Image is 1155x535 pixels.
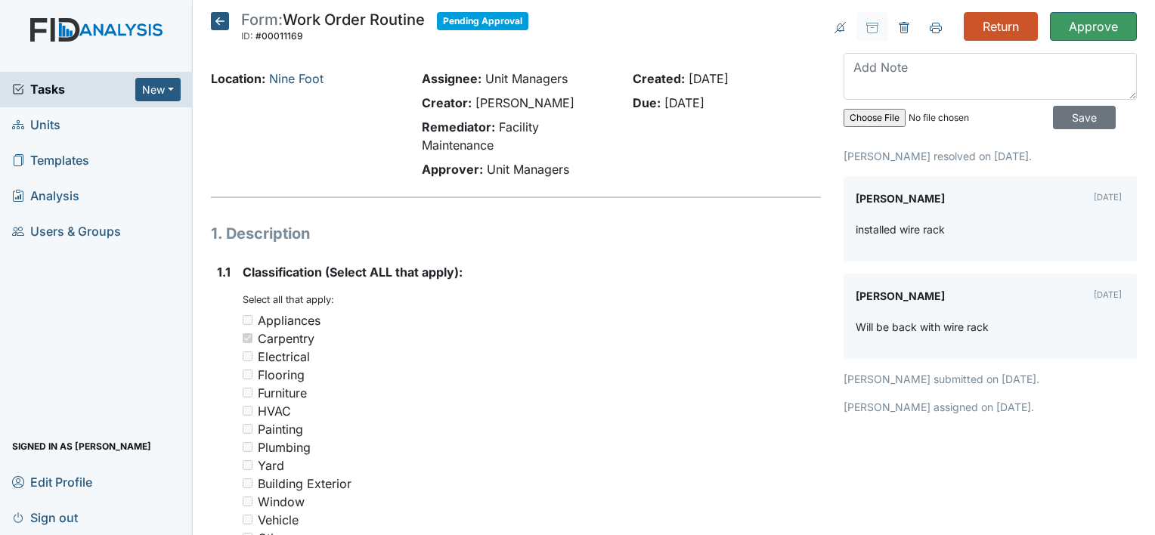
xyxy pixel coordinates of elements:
[633,71,685,86] strong: Created:
[12,184,79,208] span: Analysis
[258,348,310,366] div: Electrical
[258,420,303,438] div: Painting
[12,220,121,243] span: Users & Groups
[135,78,181,101] button: New
[243,406,252,416] input: HVAC
[844,148,1137,164] p: [PERSON_NAME] resolved on [DATE].
[211,222,821,245] h1: 1. Description
[269,71,324,86] a: Nine Foot
[475,95,574,110] span: [PERSON_NAME]
[258,402,291,420] div: HVAC
[258,511,299,529] div: Vehicle
[487,162,569,177] span: Unit Managers
[243,351,252,361] input: Electrical
[12,434,151,458] span: Signed in as [PERSON_NAME]
[485,71,568,86] span: Unit Managers
[258,438,311,456] div: Plumbing
[243,264,463,280] span: Classification (Select ALL that apply):
[258,311,320,329] div: Appliances
[1094,289,1122,300] small: [DATE]
[258,384,307,402] div: Furniture
[241,11,283,29] span: Form:
[243,424,252,434] input: Painting
[243,442,252,452] input: Plumbing
[12,506,78,529] span: Sign out
[241,30,253,42] span: ID:
[243,388,252,397] input: Furniture
[12,149,89,172] span: Templates
[856,188,945,209] label: [PERSON_NAME]
[1053,106,1116,129] input: Save
[844,399,1137,415] p: [PERSON_NAME] assigned on [DATE].
[211,71,265,86] strong: Location:
[243,496,252,506] input: Window
[255,30,303,42] span: #00011169
[12,80,135,98] a: Tasks
[856,319,989,335] p: Will be back with wire rack
[12,113,60,137] span: Units
[1094,192,1122,203] small: [DATE]
[243,333,252,343] input: Carpentry
[437,12,528,30] span: Pending Approval
[689,71,729,86] span: [DATE]
[844,371,1137,387] p: [PERSON_NAME] submitted on [DATE].
[258,475,351,493] div: Building Exterior
[422,71,482,86] strong: Assignee:
[243,460,252,470] input: Yard
[422,162,483,177] strong: Approver:
[243,478,252,488] input: Building Exterior
[964,12,1038,41] input: Return
[243,370,252,379] input: Flooring
[856,286,945,307] label: [PERSON_NAME]
[258,366,305,384] div: Flooring
[243,315,252,325] input: Appliances
[12,470,92,493] span: Edit Profile
[243,294,334,305] small: Select all that apply:
[422,119,495,135] strong: Remediator:
[258,329,314,348] div: Carpentry
[258,456,284,475] div: Yard
[243,515,252,524] input: Vehicle
[258,493,305,511] div: Window
[664,95,704,110] span: [DATE]
[633,95,661,110] strong: Due:
[217,263,231,281] label: 1.1
[422,95,472,110] strong: Creator:
[1050,12,1137,41] input: Approve
[856,221,945,237] p: installed wire rack
[241,12,425,45] div: Work Order Routine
